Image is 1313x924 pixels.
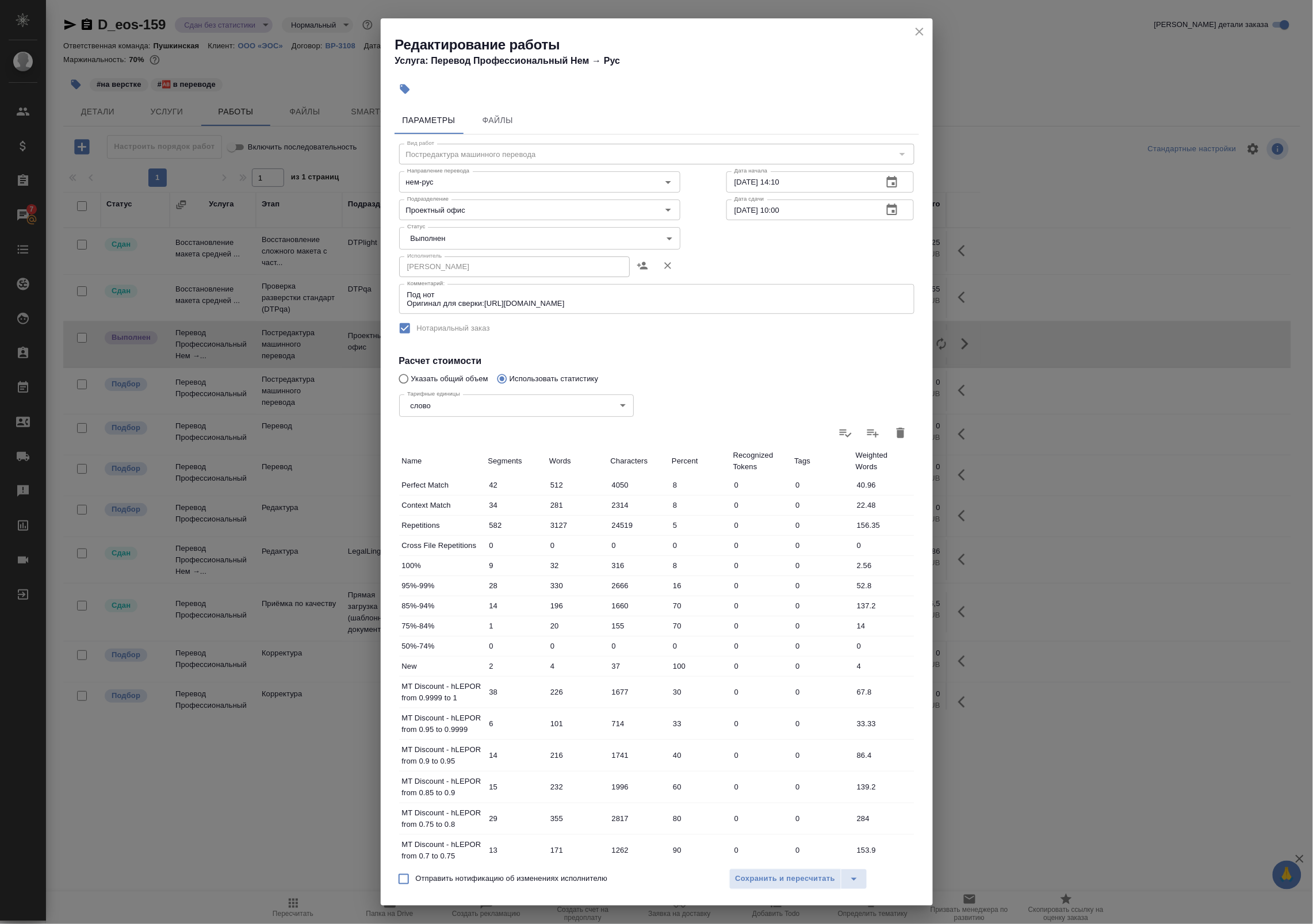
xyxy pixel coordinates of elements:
input: ✎ Введи что-нибудь [730,477,792,493]
p: MT Discount - hLEPOR from 0.95 to 0.9999 [402,712,483,735]
p: Repetitions [402,520,483,531]
input: ✎ Введи что-нибудь [853,747,914,764]
span: Отправить нотификацию об изменениях исполнителю [416,873,608,885]
input: ✎ Введи что-нибудь [608,638,669,654]
input: ✎ Введи что-нибудь [730,684,792,700]
input: ✎ Введи что-нибудь [546,537,608,554]
input: ✎ Введи что-нибудь [485,658,547,674]
input: ✎ Введи что-нибудь [669,517,730,534]
input: ✎ Введи что-нибудь [791,779,853,795]
input: ✎ Введи что-нибудь [546,715,608,732]
input: ✎ Введи что-нибудь [608,577,669,594]
p: MT Discount - hLEPOR from 0.7 to 0.75 [402,839,483,862]
input: ✎ Введи что-нибудь [485,747,547,764]
input: ✎ Введи что-нибудь [730,842,792,858]
input: ✎ Введи что-нибудь [608,537,669,554]
p: Cross File Repetitions [402,540,483,551]
button: Добавить тэг [392,76,418,102]
button: Назначить [630,252,655,279]
input: ✎ Введи что-нибудь [730,715,792,732]
p: Percent [672,455,728,467]
input: ✎ Введи что-нибудь [546,618,608,634]
input: ✎ Введи что-нибудь [791,597,853,614]
input: ✎ Введи что-нибудь [608,618,669,634]
input: ✎ Введи что-нибудь [853,779,914,795]
input: ✎ Введи что-нибудь [608,779,669,795]
input: ✎ Введи что-нибудь [853,684,914,700]
button: Удалить [655,252,680,279]
input: ✎ Введи что-нибудь [791,517,853,534]
input: ✎ Введи что-нибудь [730,577,792,594]
label: Слить статистику [859,419,887,447]
input: ✎ Введи что-нибудь [485,517,547,534]
input: ✎ Введи что-нибудь [485,810,547,827]
input: ✎ Введи что-нибудь [791,842,853,858]
input: ✎ Введи что-нибудь [669,842,730,858]
input: ✎ Введи что-нибудь [546,810,608,827]
button: Сохранить и пересчитать [729,869,842,890]
input: ✎ Введи что-нибудь [546,597,608,614]
input: ✎ Введи что-нибудь [485,638,547,654]
input: ✎ Введи что-нибудь [853,638,914,654]
span: Нотариальный заказ [417,323,490,334]
input: ✎ Введи что-нибудь [546,842,608,858]
div: split button [729,869,868,890]
input: ✎ Введи что-нибудь [730,597,792,614]
p: 95%-99% [402,580,483,592]
input: ✎ Введи что-нибудь [608,684,669,700]
p: 85%-94% [402,600,483,612]
p: Segments [488,455,544,467]
input: ✎ Введи что-нибудь [485,842,547,858]
p: MT Discount - hLEPOR from 0.75 to 0.8 [402,807,483,830]
button: слово [407,401,434,411]
input: ✎ Введи что-нибудь [730,810,792,827]
input: ✎ Введи что-нибудь [791,577,853,594]
input: ✎ Введи что-нибудь [546,779,608,795]
input: ✎ Введи что-нибудь [791,747,853,764]
input: ✎ Введи что-нибудь [669,557,730,574]
input: ✎ Введи что-нибудь [608,810,669,827]
p: MT Discount - hLEPOR from 0.9999 to 1 [402,681,483,704]
label: Обновить статистику [832,419,859,447]
button: Выполнен [407,233,449,243]
p: 75%-84% [402,620,483,632]
input: ✎ Введи что-нибудь [669,597,730,614]
p: Characters [611,455,667,467]
input: ✎ Введи что-нибудь [853,658,914,674]
input: ✎ Введи что-нибудь [608,597,669,614]
input: ✎ Введи что-нибудь [853,557,914,574]
input: ✎ Введи что-нибудь [546,497,608,513]
input: ✎ Введи что-нибудь [791,618,853,634]
input: ✎ Введи что-нибудь [485,557,547,574]
input: ✎ Введи что-нибудь [730,618,792,634]
input: ✎ Введи что-нибудь [608,747,669,764]
input: ✎ Введи что-нибудь [669,477,730,493]
input: ✎ Введи что-нибудь [485,684,547,700]
input: ✎ Введи что-нибудь [485,618,547,634]
p: 50%-74% [402,641,483,652]
button: close [911,23,928,40]
input: ✎ Введи что-нибудь [730,747,792,764]
input: ✎ Введи что-нибудь [730,638,792,654]
input: ✎ Введи что-нибудь [730,517,792,534]
input: ✎ Введи что-нибудь [791,684,853,700]
input: ✎ Введи что-нибудь [791,497,853,513]
input: ✎ Введи что-нибудь [791,477,853,493]
span: Файлы [470,113,526,128]
input: ✎ Введи что-нибудь [669,810,730,827]
input: ✎ Введи что-нибудь [669,684,730,700]
input: ✎ Введи что-нибудь [546,577,608,594]
p: 100% [402,560,483,572]
input: ✎ Введи что-нибудь [853,577,914,594]
input: ✎ Введи что-нибудь [485,497,547,513]
p: Weighted Words [856,450,912,473]
input: ✎ Введи что-нибудь [546,517,608,534]
input: ✎ Введи что-нибудь [608,557,669,574]
input: ✎ Введи что-нибудь [669,638,730,654]
input: ✎ Введи что-нибудь [853,715,914,732]
div: слово [399,394,634,416]
input: ✎ Введи что-нибудь [730,497,792,513]
input: ✎ Введи что-нибудь [546,638,608,654]
input: ✎ Введи что-нибудь [669,715,730,732]
p: Tags [794,455,850,467]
